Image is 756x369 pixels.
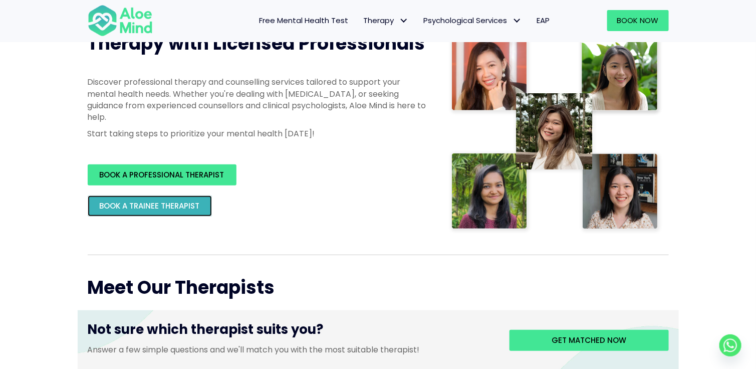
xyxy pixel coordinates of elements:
h3: Not sure which therapist suits you? [88,320,494,343]
a: Free Mental Health Test [252,10,356,31]
a: Book Now [607,10,669,31]
span: Book Now [617,15,659,26]
a: TherapyTherapy: submenu [356,10,416,31]
a: Whatsapp [719,334,741,356]
span: Get matched now [552,335,626,345]
span: BOOK A TRAINEE THERAPIST [100,201,200,211]
span: EAP [537,15,550,26]
a: Get matched now [510,330,669,351]
a: BOOK A PROFESSIONAL THERAPIST [88,164,236,186]
span: Meet Our Therapists [88,275,275,300]
a: BOOK A TRAINEE THERAPIST [88,196,212,217]
img: Therapist collage [448,31,663,235]
p: Discover professional therapy and counselling services tailored to support your mental health nee... [88,76,428,123]
span: Psychological Services [424,15,522,26]
span: Therapy [364,15,409,26]
span: BOOK A PROFESSIONAL THERAPIST [100,169,224,180]
a: Psychological ServicesPsychological Services: submenu [416,10,530,31]
span: Therapy with Licensed Professionals [88,31,425,56]
span: Therapy: submenu [397,14,411,28]
span: Psychological Services: submenu [510,14,525,28]
span: Free Mental Health Test [260,15,349,26]
img: Aloe mind Logo [88,4,153,37]
nav: Menu [166,10,558,31]
a: EAP [530,10,558,31]
p: Start taking steps to prioritize your mental health [DATE]! [88,128,428,139]
p: Answer a few simple questions and we'll match you with the most suitable therapist! [88,344,494,355]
